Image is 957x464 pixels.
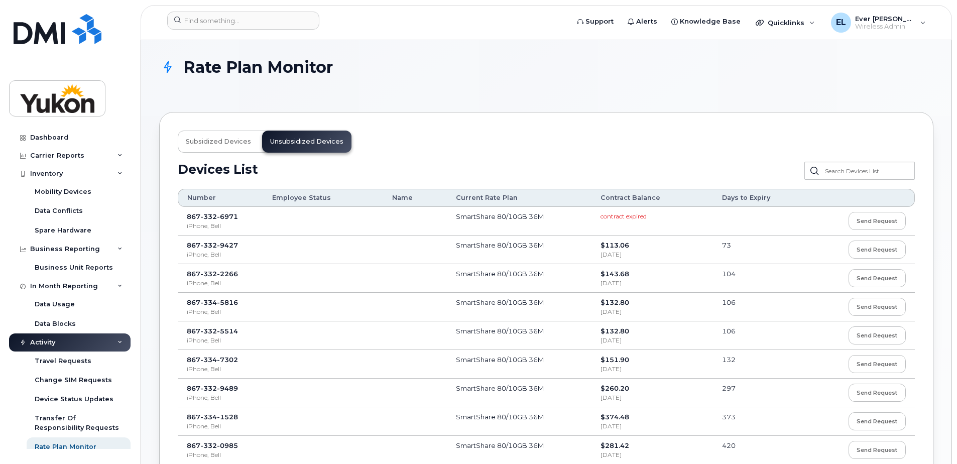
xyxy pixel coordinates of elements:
span: 106 [722,298,736,306]
span: 867 [187,327,238,335]
h2: Devices List [178,162,258,189]
span: Rate Plan Monitor [183,58,333,76]
span: $151.90 [601,356,629,364]
th: Employee Status: activate to sort column ascending [263,189,383,207]
span: 297 [722,384,736,392]
span: Send request [857,331,897,339]
button: Send request [849,241,906,259]
span: 5816 [217,298,238,306]
span: 867 [187,356,238,364]
td: SmartShare 80/10GB 36M [447,293,591,321]
span: 332 [200,212,217,220]
span: [DATE] [601,451,622,458]
button: Send request [849,298,906,316]
span: 6971 [217,212,238,220]
span: 334 [200,356,217,364]
span: 867 [187,212,238,220]
span: 73 [722,241,731,249]
span: iPhone, Bell [187,251,221,258]
span: Send request [857,274,897,282]
span: 9427 [217,241,238,249]
span: iPhone, Bell [187,422,221,430]
span: $260.20 [601,384,629,392]
span: contract expired [601,212,647,220]
span: iPhone, Bell [187,279,221,287]
span: 0985 [217,441,238,449]
span: 867 [187,413,238,421]
span: Send request [857,446,897,454]
span: 2266 [217,270,238,278]
button: Send request [849,355,906,373]
span: 332 [200,384,217,392]
span: [DATE] [601,336,622,344]
span: iPhone, Bell [187,451,221,458]
th: Name: activate to sort column ascending [383,189,447,207]
button: Send request [849,326,906,344]
input: Search Devices List... [804,162,915,180]
span: $374.48 [601,413,629,421]
span: 332 [200,327,217,335]
span: 867 [187,298,238,306]
span: 7302 [217,356,238,364]
span: 867 [187,384,238,392]
span: 334 [200,298,217,306]
button: Send request [849,269,906,287]
span: 867 [187,441,238,449]
span: 106 [722,327,736,335]
th: Contract Balance: activate to sort column ascending [591,189,713,207]
span: $281.42 [601,441,629,449]
span: 334 [200,413,217,421]
span: iPhone, Bell [187,394,221,401]
span: Send request [857,389,897,397]
td: SmartShare 80/10GB 36M [447,379,591,407]
span: 332 [200,241,217,249]
span: [DATE] [601,308,622,315]
span: Send request [857,360,897,368]
span: 373 [722,413,736,421]
td: SmartShare 80/10GB 36M [447,264,591,293]
span: 867 [187,241,238,249]
td: SmartShare 80/10GB 36M [447,207,591,236]
span: [DATE] [601,422,622,430]
span: [DATE] [601,251,622,258]
button: Send request [849,212,906,230]
span: 332 [200,441,217,449]
span: 867 [187,270,238,278]
span: iPhone, Bell [187,336,221,344]
span: $132.80 [601,327,629,335]
span: [DATE] [601,394,622,401]
span: 332 [200,270,217,278]
span: [DATE] [601,365,622,373]
td: SmartShare 80/10GB 36M [447,407,591,436]
th: Number: activate to sort column ascending [178,189,263,207]
td: SmartShare 80/10GB 36M [447,236,591,264]
span: $143.68 [601,270,629,278]
span: [DATE] [601,279,622,287]
span: Send request [857,303,897,311]
span: iPhone, Bell [187,222,221,229]
span: 132 [722,356,736,364]
th: Current Rate Plan: activate to sort column ascending [447,189,591,207]
td: SmartShare 80/10GB 36M [447,321,591,350]
span: Send request [857,246,897,254]
span: 104 [722,270,736,278]
span: Subsidized devices [186,138,251,146]
button: Send request [849,384,906,402]
span: 1528 [217,413,238,421]
span: iPhone, Bell [187,365,221,373]
span: $113.06 [601,241,629,249]
span: 5514 [217,327,238,335]
span: Send request [857,417,897,425]
button: Send request [849,441,906,459]
span: 9489 [217,384,238,392]
button: Send request [849,412,906,430]
span: Send request [857,217,897,225]
span: iPhone, Bell [187,308,221,315]
span: 420 [722,441,736,449]
th: Days to Expiry: activate to sort column ascending [713,189,819,207]
td: SmartShare 80/10GB 36M [447,350,591,379]
span: $132.80 [601,298,629,306]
